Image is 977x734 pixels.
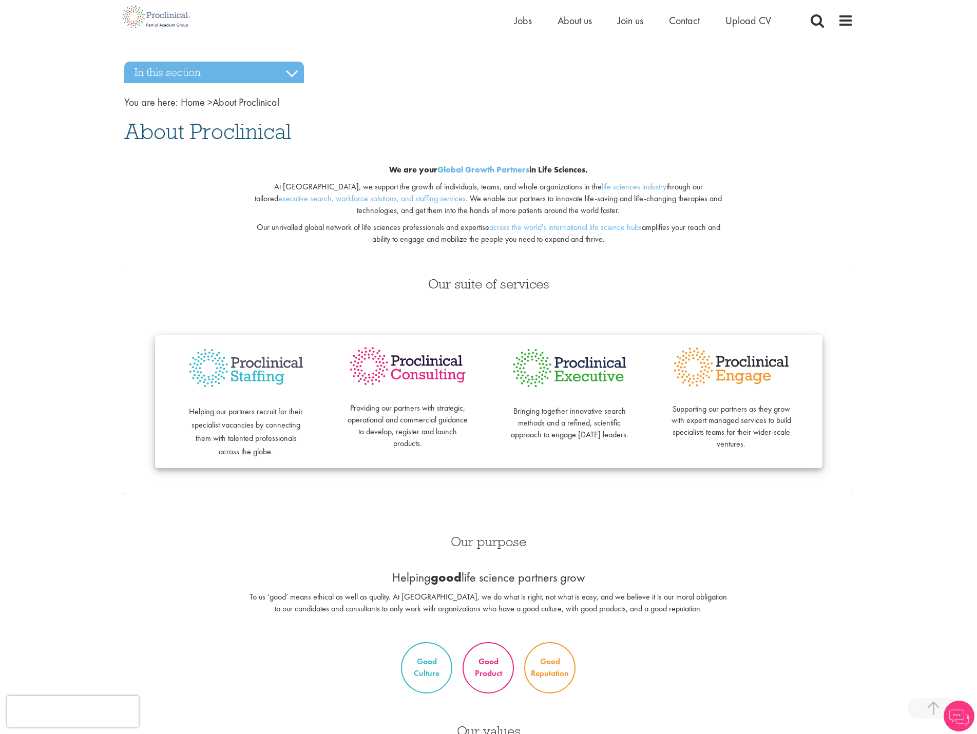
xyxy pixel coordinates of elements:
[124,95,178,109] span: You are here:
[248,591,729,615] p: To us ‘good’ means ethical as well as quality. At [GEOGRAPHIC_DATA], we do what is right, not wha...
[671,392,792,450] p: Supporting our partners as they grow with expert managed services to build specialists teams for ...
[7,696,139,727] iframe: reCAPTCHA
[186,345,306,392] img: Proclinical Staffing
[189,406,303,457] span: Helping our partners recruit for their specialist vacancies by connecting them with talented prof...
[514,14,532,27] a: Jobs
[248,181,729,217] p: At [GEOGRAPHIC_DATA], we support the growth of individuals, teams, and whole organizations in the...
[207,95,213,109] span: >
[181,95,205,109] a: breadcrumb link to Home
[725,14,771,27] a: Upload CV
[278,193,466,204] a: executive search, workforce solutions, and staffing services
[464,651,513,685] p: Good Product
[618,14,643,27] a: Join us
[248,222,729,245] p: Our unrivalled global network of life sciences professionals and expertise amplifies your reach a...
[348,391,468,450] p: Providing our partners with strategic, operational and commercial guidance to develop, register a...
[181,95,279,109] span: About Proclinical
[124,277,853,291] h3: Our suite of services
[489,222,642,233] a: across the world's international life science hubs
[248,569,729,586] p: Helping life science partners grow
[509,345,630,391] img: Proclinical Executive
[389,164,588,175] b: We are your in Life Sciences.
[248,535,729,548] h3: Our purpose
[405,653,449,682] p: Good Culture
[509,394,630,440] p: Bringing together innovative search methods and a refined, scientific approach to engage [DATE] l...
[671,345,792,389] img: Proclinical Engage
[124,62,304,83] h3: In this section
[525,656,574,680] p: Good Reputation
[944,701,974,731] img: Chatbot
[558,14,592,27] a: About us
[431,569,462,585] b: good
[348,345,468,388] img: Proclinical Consulting
[602,181,666,192] a: life sciences industry
[124,118,291,145] span: About Proclinical
[669,14,700,27] a: Contact
[437,164,529,175] a: Global Growth Partners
